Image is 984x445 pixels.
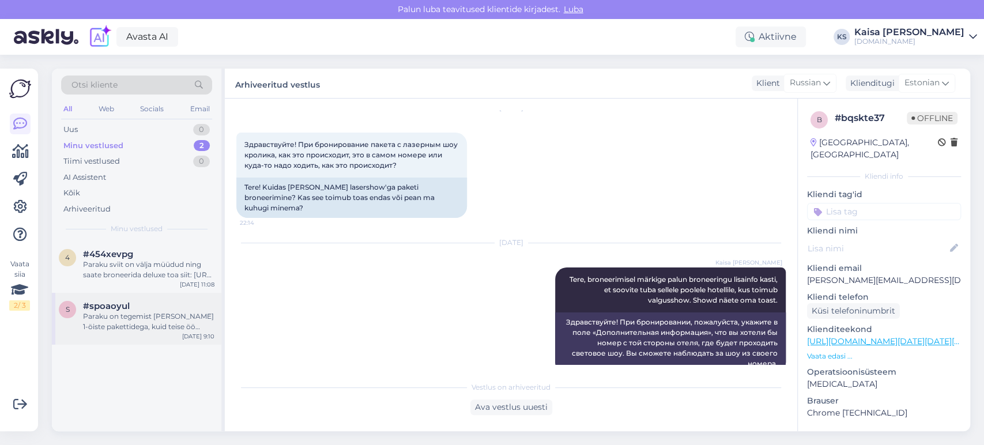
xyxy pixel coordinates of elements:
[834,29,850,45] div: KS
[560,4,587,14] span: Luba
[470,399,552,415] div: Ava vestlus uuesti
[235,76,320,91] label: Arhiveeritud vestlus
[904,77,940,89] span: Estonian
[63,140,123,152] div: Minu vestlused
[808,242,948,255] input: Lisa nimi
[193,124,210,135] div: 0
[854,28,977,46] a: Kaisa [PERSON_NAME][DOMAIN_NAME]
[807,171,961,182] div: Kliendi info
[63,187,80,199] div: Kõik
[63,124,78,135] div: Uus
[236,237,786,248] div: [DATE]
[846,77,895,89] div: Klienditugi
[807,351,961,361] p: Vaata edasi ...
[96,101,116,116] div: Web
[570,275,779,304] span: Tere, broneerimisel märkige palun broneeringu lisainfo kasti, et soovite tuba sellele poolele hot...
[65,253,70,262] span: 4
[63,203,111,215] div: Arhiveeritud
[810,137,938,161] div: [GEOGRAPHIC_DATA], [GEOGRAPHIC_DATA]
[807,291,961,303] p: Kliendi telefon
[83,259,214,280] div: Paraku sviit on välja müüdud ning saate broneerida deluxe toa siit: [URL][DOMAIN_NAME][PERSON_NAM...
[61,101,74,116] div: All
[752,77,780,89] div: Klient
[138,101,166,116] div: Socials
[790,77,821,89] span: Russian
[807,395,961,407] p: Brauser
[715,258,782,267] span: Kaisa [PERSON_NAME]
[807,225,961,237] p: Kliendi nimi
[736,27,806,47] div: Aktiivne
[907,112,957,125] span: Offline
[188,101,212,116] div: Email
[807,274,961,286] p: [PERSON_NAME][EMAIL_ADDRESS][DOMAIN_NAME]
[66,305,70,314] span: s
[807,323,961,335] p: Klienditeekond
[555,312,786,374] div: Здравствуйте! При бронировании, пожалуйста, укажите в поле «Дополнительная информация», что вы хо...
[817,115,822,124] span: b
[240,218,283,227] span: 22:14
[111,224,163,234] span: Minu vestlused
[9,259,30,311] div: Vaata siia
[807,407,961,419] p: Chrome [TECHNICAL_ID]
[472,382,551,393] span: Vestlus on arhiveeritud
[63,156,120,167] div: Tiimi vestlused
[244,140,459,169] span: Здравствуйте! При бронирование пакета с лазерным шоу кролика, как это происходит, это в самом ном...
[116,27,178,47] a: Avasta AI
[807,431,961,441] div: [PERSON_NAME]
[807,262,961,274] p: Kliendi email
[807,366,961,378] p: Operatsioonisüsteem
[71,79,118,91] span: Otsi kliente
[83,311,214,332] div: Paraku on tegemist [PERSON_NAME] 1-öiste pakettidega, kuid teise öö saate vastavalt saadavusele t...
[807,378,961,390] p: [MEDICAL_DATA]
[83,301,130,311] span: #spoaoyul
[9,78,31,100] img: Askly Logo
[807,188,961,201] p: Kliendi tag'id
[236,178,467,218] div: Tere! Kuidas [PERSON_NAME] lasershow'ga paketi broneerimine? Kas see toimub toas endas või pean m...
[854,37,964,46] div: [DOMAIN_NAME]
[835,111,907,125] div: # bqskte37
[854,28,964,37] div: Kaisa [PERSON_NAME]
[88,25,112,49] img: explore-ai
[9,300,30,311] div: 2 / 3
[83,249,133,259] span: #454xevpg
[63,172,106,183] div: AI Assistent
[193,156,210,167] div: 0
[807,203,961,220] input: Lisa tag
[807,303,900,319] div: Küsi telefoninumbrit
[194,140,210,152] div: 2
[182,332,214,341] div: [DATE] 9:10
[180,280,214,289] div: [DATE] 11:08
